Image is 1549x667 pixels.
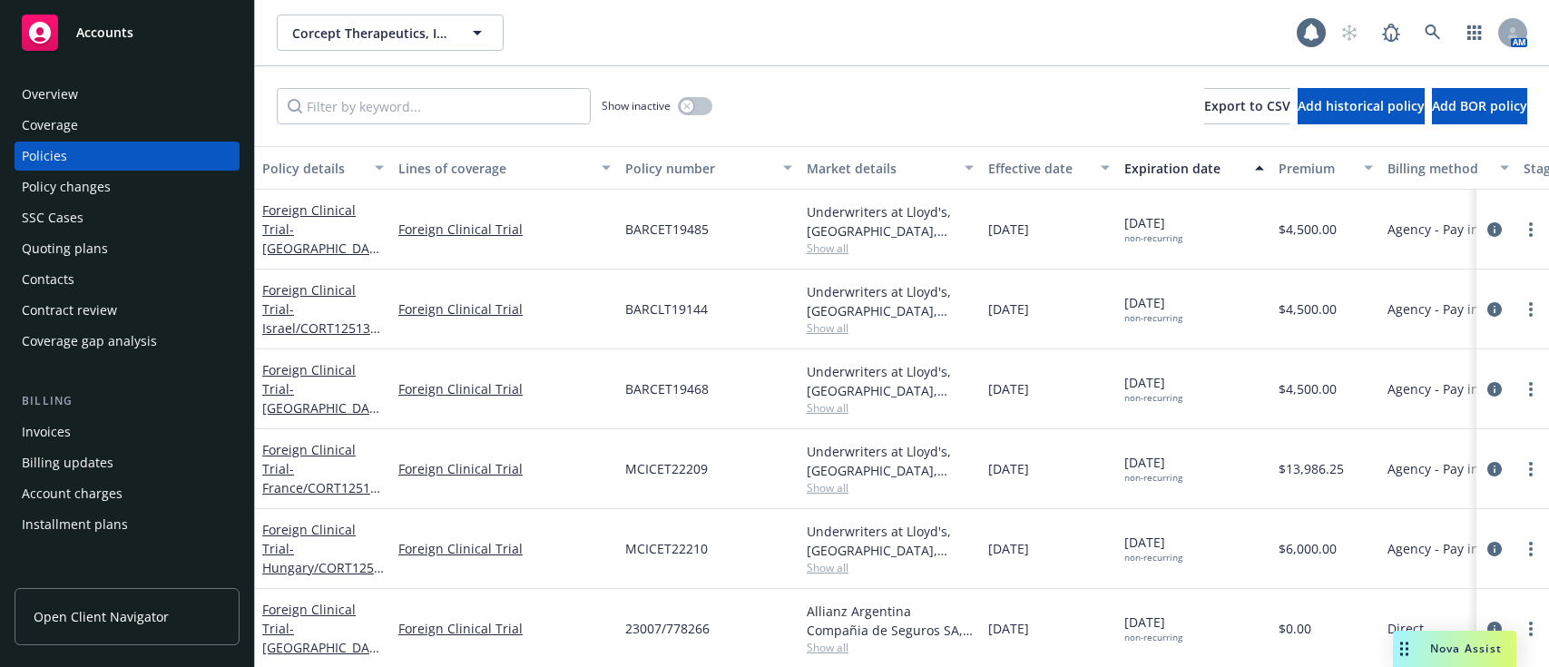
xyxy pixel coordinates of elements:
div: Market details [807,159,954,178]
div: Expiration date [1124,159,1244,178]
a: circleInformation [1484,299,1505,320]
button: Market details [799,146,981,190]
a: Foreign Clinical Trial [262,201,383,276]
div: Policy changes [22,172,111,201]
button: Lines of coverage [391,146,618,190]
span: Export to CSV [1204,97,1290,114]
a: Foreign Clinical Trial [398,379,611,398]
a: Installment plans [15,510,240,539]
div: Underwriters at Lloyd's, [GEOGRAPHIC_DATA], [PERSON_NAME] of [GEOGRAPHIC_DATA], Clinical Trials I... [807,522,974,560]
a: Quoting plans [15,234,240,263]
a: Contract review [15,296,240,325]
span: Corcept Therapeutics, Inc. [292,24,449,43]
a: more [1520,618,1542,640]
a: Accounts [15,7,240,58]
a: circleInformation [1484,458,1505,480]
span: $13,986.25 [1279,459,1344,478]
a: Policy changes [15,172,240,201]
span: [DATE] [1124,213,1182,244]
span: Agency - Pay in full [1387,379,1503,398]
span: BARCET19485 [625,220,709,239]
input: Filter by keyword... [277,88,591,124]
a: Foreign Clinical Trial [398,299,611,319]
span: [DATE] [1124,453,1182,484]
div: Underwriters at Lloyd's, [GEOGRAPHIC_DATA], [PERSON_NAME] of [GEOGRAPHIC_DATA], Clinical Trials I... [807,282,974,320]
span: [DATE] [1124,613,1182,643]
div: Account charges [22,479,123,508]
div: Invoices [22,417,71,446]
span: $0.00 [1279,619,1311,638]
span: 23007/778266 [625,619,710,638]
span: [DATE] [988,459,1029,478]
span: Add BOR policy [1432,97,1527,114]
div: non-recurring [1124,552,1182,564]
span: - [GEOGRAPHIC_DATA]/CORT125134-452 [262,221,383,276]
button: Policy details [255,146,391,190]
span: Show all [807,560,974,575]
a: Foreign Clinical Trial [398,619,611,638]
a: more [1520,378,1542,400]
span: Show all [807,640,974,655]
span: BARCET19468 [625,379,709,398]
button: Add BOR policy [1432,88,1527,124]
span: - Israel/CORT125134-452 [262,300,382,356]
div: Underwriters at Lloyd's, [GEOGRAPHIC_DATA], [PERSON_NAME] of [GEOGRAPHIC_DATA], Clinical Trials I... [807,442,974,480]
div: Installment plans [22,510,128,539]
div: Policy details [262,159,364,178]
div: Contacts [22,265,74,294]
span: [DATE] [988,299,1029,319]
span: - Hungary/CORT125134-556 [262,540,384,595]
a: Search [1415,15,1451,51]
span: Agency - Pay in full [1387,539,1503,558]
button: Expiration date [1117,146,1271,190]
a: Coverage [15,111,240,140]
a: Invoices [15,417,240,446]
a: Foreign Clinical Trial [262,441,377,515]
span: Nova Assist [1430,641,1502,656]
div: non-recurring [1124,632,1182,643]
span: $6,000.00 [1279,539,1337,558]
button: Billing method [1380,146,1516,190]
div: Allianz Argentina Compañia de Seguros SA, Allianz, Clinical Trials Insurance Services Limited (CTIS) [807,602,974,640]
button: Add historical policy [1298,88,1425,124]
span: Agency - Pay in full [1387,220,1503,239]
a: Billing updates [15,448,240,477]
span: Show all [807,240,974,256]
div: Underwriters at Lloyd's, [GEOGRAPHIC_DATA], [PERSON_NAME] of [GEOGRAPHIC_DATA], Clinical Trials I... [807,202,974,240]
a: more [1520,538,1542,560]
span: [DATE] [988,539,1029,558]
a: Start snowing [1331,15,1368,51]
div: Coverage [22,111,78,140]
div: Drag to move [1393,631,1416,667]
div: non-recurring [1124,312,1182,324]
a: more [1520,219,1542,240]
button: Premium [1271,146,1380,190]
a: Account charges [15,479,240,508]
span: Accounts [76,25,133,40]
span: $4,500.00 [1279,299,1337,319]
button: Nova Assist [1393,631,1516,667]
div: Contract review [22,296,117,325]
a: Policies [15,142,240,171]
span: Open Client Navigator [34,607,169,626]
div: Effective date [988,159,1090,178]
span: [DATE] [988,220,1029,239]
span: Show inactive [602,98,671,113]
div: Billing updates [22,448,113,477]
div: Coverage gap analysis [22,327,157,356]
span: BARCLT19144 [625,299,708,319]
a: Foreign Clinical Trial [262,281,382,356]
span: MCICET22210 [625,539,708,558]
button: Export to CSV [1204,88,1290,124]
span: [DATE] [988,379,1029,398]
div: Lines of coverage [398,159,591,178]
a: Report a Bug [1373,15,1409,51]
a: Foreign Clinical Trial [262,361,383,436]
div: Overview [22,80,78,109]
a: SSC Cases [15,203,240,232]
span: Add historical policy [1298,97,1425,114]
div: non-recurring [1124,392,1182,404]
span: [DATE] [1124,373,1182,404]
span: - France/CORT125134-556 [262,460,380,515]
button: Effective date [981,146,1117,190]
